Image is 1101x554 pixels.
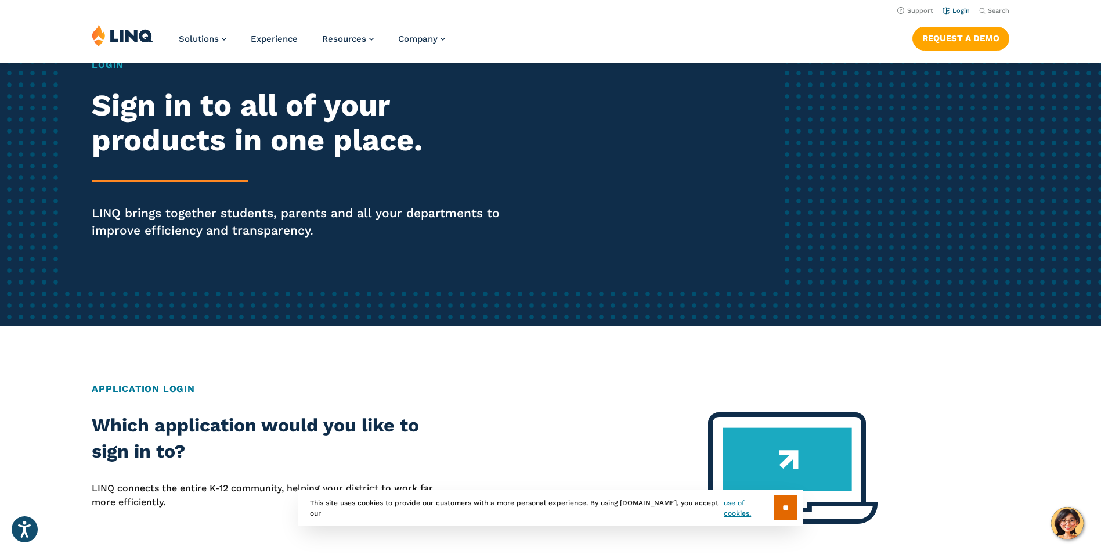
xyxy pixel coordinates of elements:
button: Open Search Bar [979,6,1009,15]
h2: Which application would you like to sign in to? [92,412,458,465]
span: Company [398,34,438,44]
p: LINQ brings together students, parents and all your departments to improve efficiency and transpa... [92,204,516,239]
button: Hello, have a question? Let’s chat. [1051,507,1084,539]
h1: Login [92,58,516,72]
h2: Application Login [92,382,1009,396]
a: Experience [251,34,298,44]
a: Login [943,7,970,15]
a: Solutions [179,34,226,44]
img: LINQ | K‑12 Software [92,24,153,46]
a: Request a Demo [912,27,1009,50]
a: Company [398,34,445,44]
h2: Sign in to all of your products in one place. [92,88,516,158]
nav: Button Navigation [912,24,1009,50]
span: Resources [322,34,366,44]
div: This site uses cookies to provide our customers with a more personal experience. By using [DOMAIN... [298,490,803,526]
nav: Primary Navigation [179,24,445,63]
a: Resources [322,34,374,44]
a: use of cookies. [724,498,773,519]
span: Solutions [179,34,219,44]
a: Support [897,7,933,15]
p: LINQ connects the entire K‑12 community, helping your district to work far more efficiently. [92,481,458,510]
span: Search [988,7,1009,15]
